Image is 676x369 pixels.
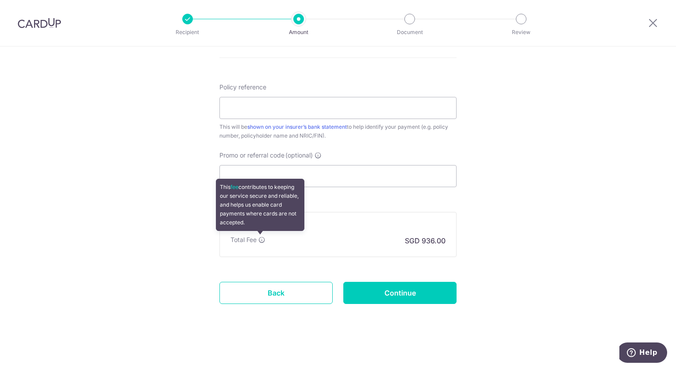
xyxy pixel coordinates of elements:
[219,282,333,304] a: Back
[155,28,220,37] p: Recipient
[405,235,446,246] p: SGD 936.00
[247,123,347,130] a: shown on your insurer’s bank statement
[230,219,446,228] h5: Fee summary
[18,18,61,28] img: CardUp
[619,342,667,365] iframe: Opens a widget where you can find more information
[285,151,313,160] span: (optional)
[219,123,457,140] div: This will be to help identify your payment (e.g. policy number, policyholder name and NRIC/FIN).
[488,28,554,37] p: Review
[343,282,457,304] input: Continue
[216,179,304,231] div: This contributes to keeping our service secure and reliable, and helps us enable card payments wh...
[230,184,238,190] a: fee
[219,151,284,160] span: Promo or referral code
[377,28,442,37] p: Document
[219,83,266,92] label: Policy reference
[266,28,331,37] p: Amount
[230,235,257,244] p: Total Fee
